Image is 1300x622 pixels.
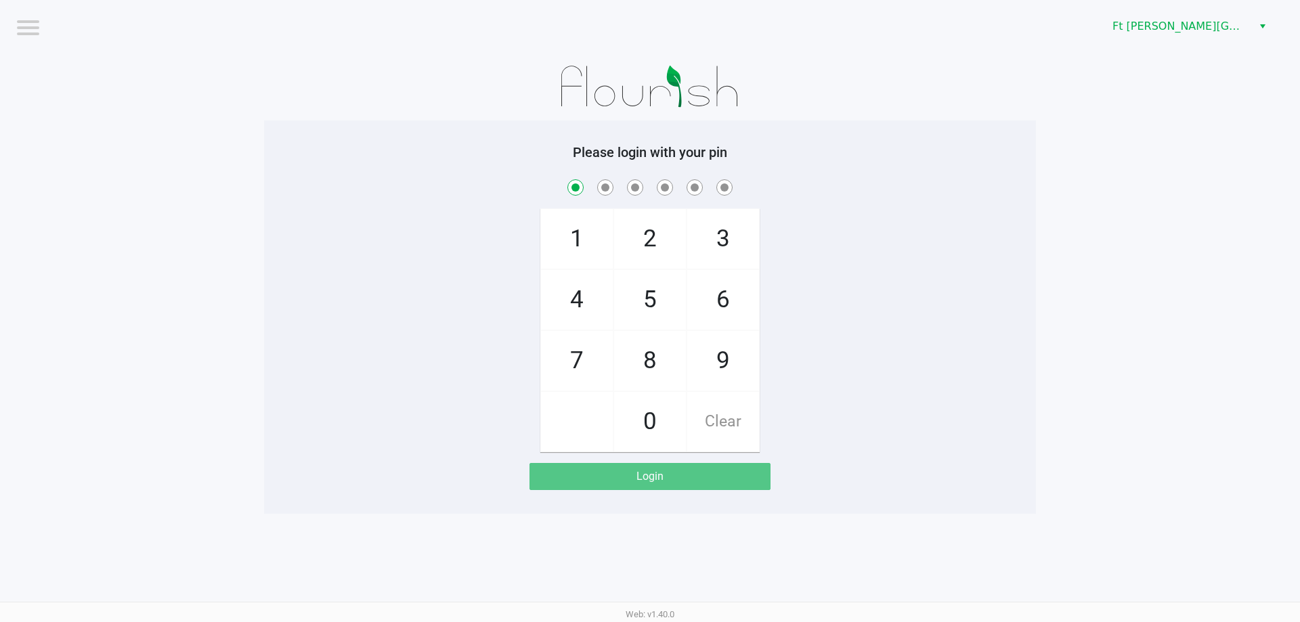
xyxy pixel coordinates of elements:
span: 1 [541,209,613,269]
span: Clear [687,392,759,451]
span: Web: v1.40.0 [626,609,674,619]
span: 9 [687,331,759,391]
button: Select [1253,14,1272,39]
span: 7 [541,331,613,391]
span: 3 [687,209,759,269]
span: 0 [614,392,686,451]
span: 8 [614,331,686,391]
span: 5 [614,270,686,330]
span: 4 [541,270,613,330]
span: 6 [687,270,759,330]
span: 2 [614,209,686,269]
span: Ft [PERSON_NAME][GEOGRAPHIC_DATA] [1112,18,1244,35]
h5: Please login with your pin [274,144,1026,160]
